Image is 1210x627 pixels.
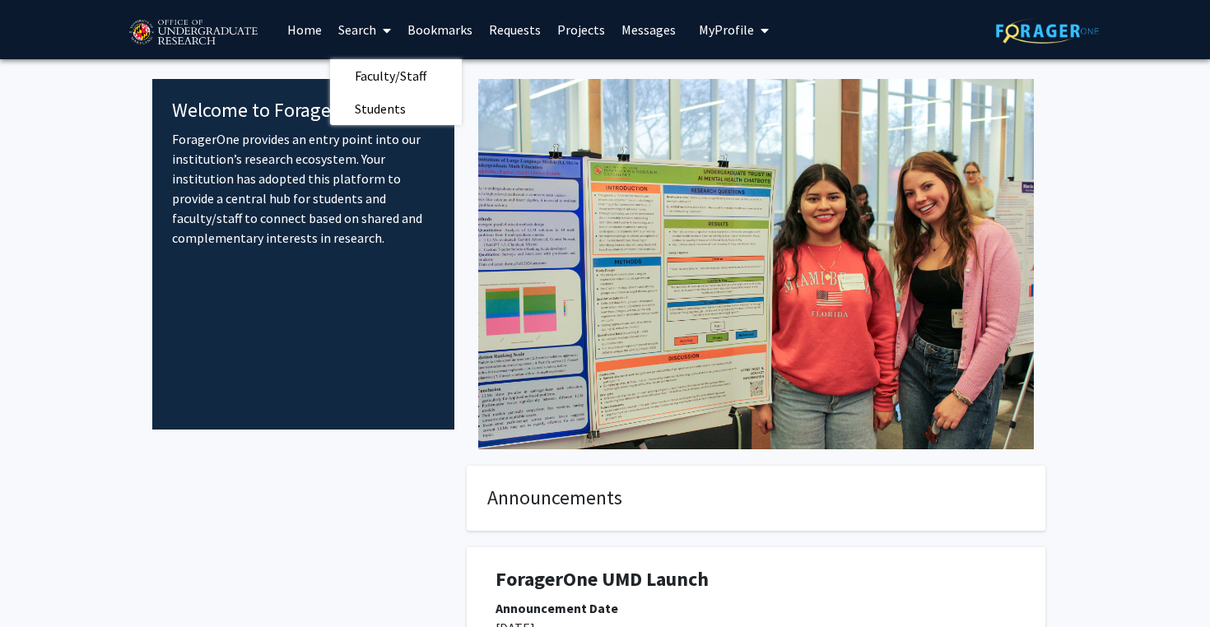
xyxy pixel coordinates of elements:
[487,486,1025,510] h4: Announcements
[399,1,481,58] a: Bookmarks
[478,79,1034,449] img: Cover Image
[330,1,399,58] a: Search
[172,129,435,248] p: ForagerOne provides an entry point into our institution’s research ecosystem. Your institution ha...
[279,1,330,58] a: Home
[12,553,70,615] iframe: Chat
[123,12,263,53] img: University of Maryland Logo
[699,21,754,38] span: My Profile
[996,18,1099,44] img: ForagerOne Logo
[330,63,462,88] a: Faculty/Staff
[330,92,430,125] span: Students
[496,598,1017,618] div: Announcement Date
[496,568,1017,592] h1: ForagerOne UMD Launch
[172,99,435,123] h4: Welcome to ForagerOne
[549,1,613,58] a: Projects
[330,59,451,92] span: Faculty/Staff
[613,1,684,58] a: Messages
[481,1,549,58] a: Requests
[330,96,462,121] a: Students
